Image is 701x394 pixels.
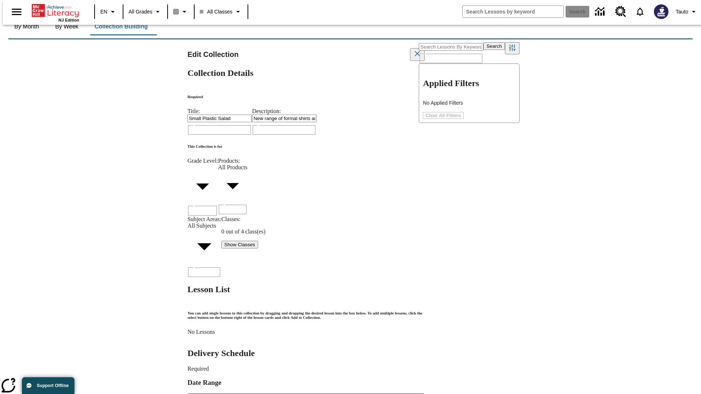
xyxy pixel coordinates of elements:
span: Tauto [676,8,688,16]
h2: Lesson List [187,285,425,294]
span: All Classes [200,8,232,16]
button: Open side menu [6,1,27,23]
button: Support Offline [22,377,74,394]
p: No Applied Filters [423,99,515,107]
span: All Grades [129,8,152,16]
button: Clear All Filters [423,112,463,119]
div: Applied Filters [419,63,519,123]
button: By Month [8,18,45,35]
div: All Subjects [187,223,221,229]
button: Cancel [410,48,425,61]
img: Avatar [654,4,669,19]
h2: Edit Collection [187,49,238,60]
span: NJ Edition [58,18,79,22]
h6: This Collection is for [187,144,425,148]
h3: Date Range [187,379,425,387]
span: Grade Level : [187,158,218,164]
h2: Applied Filters [423,75,515,92]
button: Search [483,42,505,50]
a: Home [32,3,79,18]
h2: Delivery Schedule [187,348,425,358]
h6: Required [187,94,425,99]
a: Data Center [591,2,611,22]
span: Support Offline [37,383,69,388]
span: Classes : [221,216,240,222]
input: Title [187,115,252,122]
button: Show Classes [221,241,258,248]
button: Profile/Settings [673,5,701,18]
a: Resource Center, Will open in new tab [611,2,631,22]
p: Required [187,366,425,372]
button: Select a new avatar [650,2,673,21]
span: EN [100,8,107,16]
div: All Products [218,164,247,171]
span: Products : [218,158,240,164]
div: Home [32,3,79,22]
button: Collection Building [89,18,154,35]
h2: Collection Details [187,68,425,78]
a: Notifications [631,2,650,21]
h6: You can add single lessons to this collection by dragging and dropping the desired lesson into th... [187,311,425,320]
button: By Week [49,18,85,35]
input: search field [463,6,563,18]
span: Title : [187,108,200,114]
input: Description [252,115,317,122]
button: Language: EN, Select a language [97,5,120,18]
p: No Lessons [187,329,425,335]
span: Subject Areas : [187,216,221,222]
button: Filters Side menu [505,42,520,54]
span: Description : [252,108,281,114]
p: 0 out of 4 class(es) [221,228,265,235]
button: Class: All Classes, Select your class [197,5,245,18]
input: Search Lessons By Keyword [419,43,483,51]
button: Grade: All Grades, Select a grade [126,5,165,18]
